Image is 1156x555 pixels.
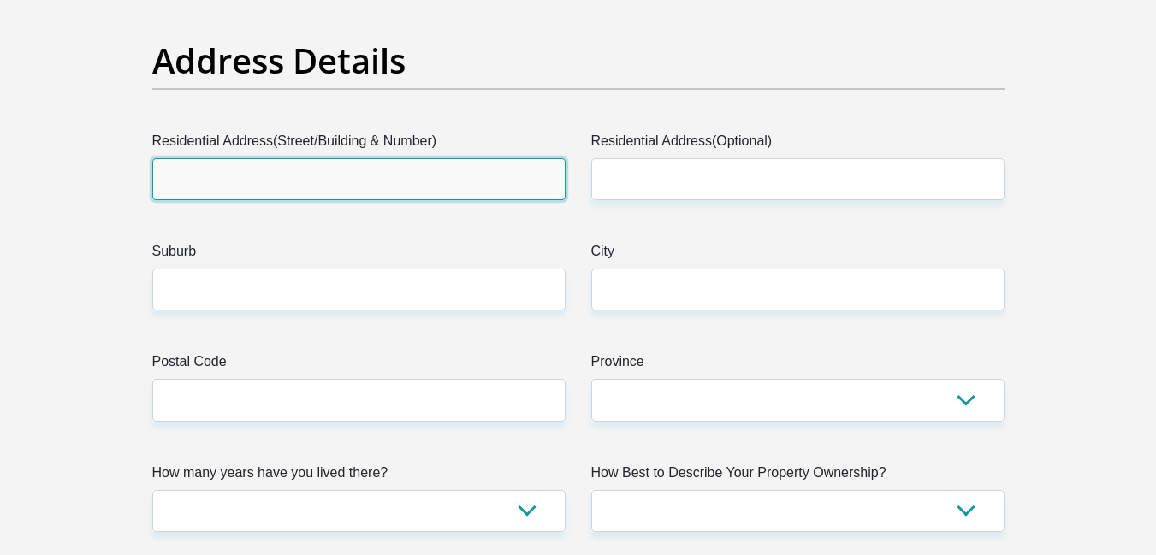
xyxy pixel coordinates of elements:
[152,490,566,532] select: Please select a value
[152,158,566,200] input: Valid residential address
[152,379,566,421] input: Postal Code
[591,269,1005,310] input: City
[591,490,1005,532] select: Please select a value
[591,241,1005,269] label: City
[152,463,566,490] label: How many years have you lived there?
[591,131,1005,158] label: Residential Address(Optional)
[591,158,1005,200] input: Address line 2 (Optional)
[152,40,1005,81] h2: Address Details
[591,351,1005,379] label: Province
[152,241,566,269] label: Suburb
[152,351,566,379] label: Postal Code
[591,463,1005,490] label: How Best to Describe Your Property Ownership?
[152,269,566,310] input: Suburb
[152,131,566,158] label: Residential Address(Street/Building & Number)
[591,379,1005,421] select: Please Select a Province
